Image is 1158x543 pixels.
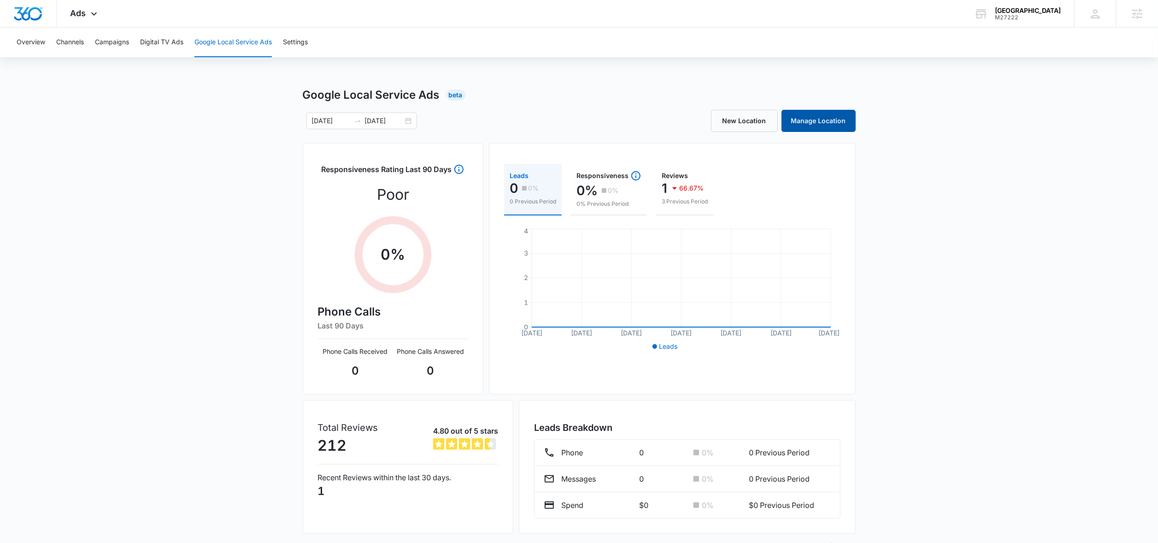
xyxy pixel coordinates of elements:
[521,329,542,337] tspan: [DATE]
[621,329,642,337] tspan: [DATE]
[318,304,468,320] h4: Phone Calls
[17,28,45,57] button: Overview
[528,185,539,191] p: 0%
[659,342,677,350] span: Leads
[524,274,528,281] tspan: 2
[818,329,840,337] tspan: [DATE]
[770,329,792,337] tspan: [DATE]
[662,181,667,196] p: 1
[318,320,468,331] h6: Last 90 Days
[318,421,378,435] p: Total Reviews
[702,500,714,511] p: 0 %
[640,500,684,511] p: $0
[510,173,556,179] div: Leads
[576,200,641,208] p: 0% Previous Period
[318,363,393,379] p: 0
[365,116,403,126] input: End date
[318,435,378,457] p: 212
[571,329,592,337] tspan: [DATE]
[702,447,714,458] p: 0 %
[303,87,440,103] h1: Google Local Service Ads
[561,447,583,458] p: Phone
[782,110,856,132] a: Manage Location
[354,117,361,125] span: swap-right
[71,8,86,18] span: Ads
[318,483,499,500] p: 1
[95,28,129,57] button: Campaigns
[393,363,468,379] p: 0
[283,28,308,57] button: Settings
[640,447,684,458] p: 0
[576,183,598,198] p: 0%
[318,472,499,483] p: Recent Reviews within the last 30 days.
[576,170,641,181] div: Responsiveness
[56,28,84,57] button: Channels
[354,117,361,125] span: to
[524,298,528,306] tspan: 1
[446,90,465,101] div: Beta
[381,244,405,266] p: 0 %
[749,473,831,484] p: 0 Previous Period
[534,421,841,435] h3: Leads Breakdown
[510,181,518,196] p: 0
[318,346,393,356] p: Phone Calls Received
[524,323,528,331] tspan: 0
[749,500,831,511] p: $0 Previous Period
[702,473,714,484] p: 0 %
[670,329,692,337] tspan: [DATE]
[377,184,409,206] p: Poor
[662,173,708,179] div: Reviews
[711,110,778,132] a: New Location
[393,346,468,356] p: Phone Calls Answered
[524,249,528,257] tspan: 3
[995,14,1061,21] div: account id
[608,187,618,194] p: 0%
[524,227,528,235] tspan: 4
[194,28,272,57] button: Google Local Service Ads
[720,329,741,337] tspan: [DATE]
[561,500,583,511] p: Spend
[995,7,1061,14] div: account name
[433,425,498,436] p: 4.80 out of 5 stars
[640,473,684,484] p: 0
[749,447,831,458] p: 0 Previous Period
[561,473,596,484] p: Messages
[312,116,350,126] input: Start date
[140,28,183,57] button: Digital TV Ads
[662,197,708,206] p: 3 Previous Period
[679,185,704,191] p: 66.67%
[510,197,556,206] p: 0 Previous Period
[321,164,452,180] h3: Responsiveness Rating Last 90 Days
